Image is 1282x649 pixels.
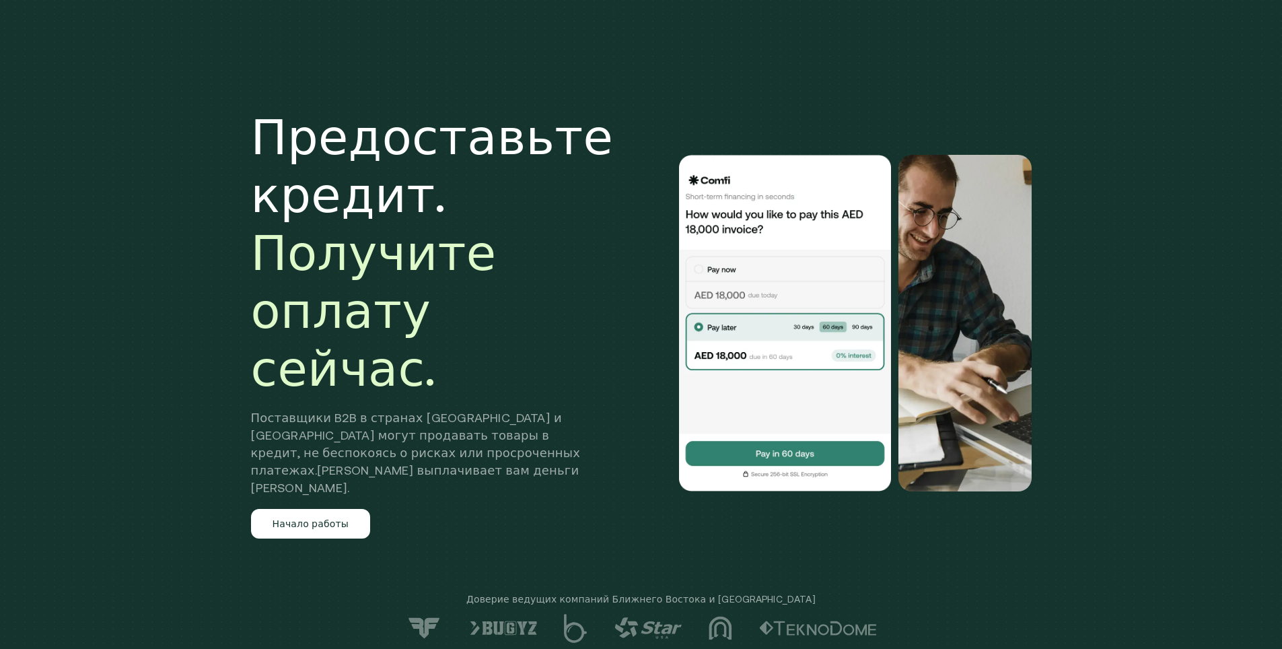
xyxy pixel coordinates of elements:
img: логотип-6 [470,621,537,636]
ya-tr-span: [PERSON_NAME] выплачивает вам деньги [PERSON_NAME]. [251,463,579,495]
ya-tr-span: Получите оплату сейчас. [251,225,497,396]
img: логотип-7 [406,617,443,640]
ya-tr-span: Доверие ведущих компаний Ближнего Востока и [GEOGRAPHIC_DATA] [466,594,816,605]
img: логотип-5 [564,614,587,643]
img: логотип-4 [614,617,682,639]
img: Вы хотите оплатить этот счёт на 18 000 дирхамов? [898,155,1032,491]
img: логотип-3 [709,616,732,640]
img: логотип-2 [759,621,877,636]
a: Начало работы [251,509,370,539]
ya-tr-span: Предоставьте кредит. [251,109,614,222]
ya-tr-span: Поставщики B2B в странах [GEOGRAPHIC_DATA] и [GEOGRAPHIC_DATA] могут продавать товары в кредит, н... [251,411,581,477]
ya-tr-span: Начало работы [273,518,349,529]
img: Вы хотите оплатить этот счёт на 18 000 дирхамов? [678,155,893,491]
